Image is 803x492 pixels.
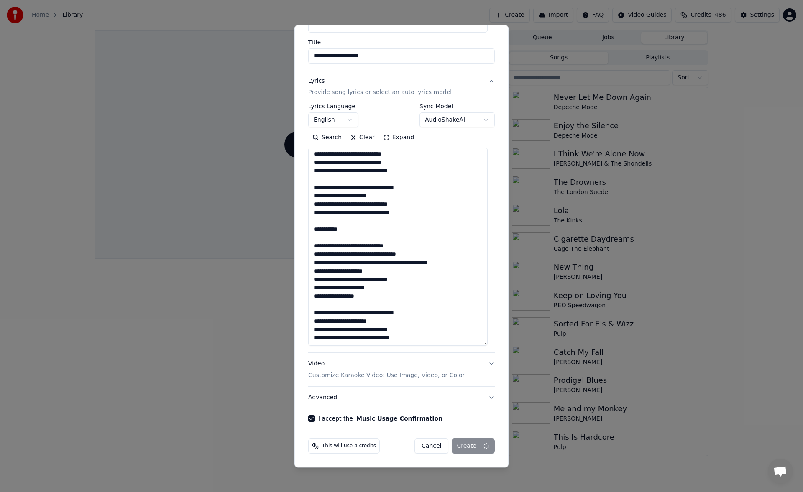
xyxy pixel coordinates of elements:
p: Provide song lyrics or select an auto lyrics model [308,89,452,97]
button: Expand [379,131,418,145]
button: Clear [346,131,379,145]
button: Advanced [308,387,495,409]
span: This will use 4 credits [322,443,376,450]
label: Title [308,39,495,45]
button: Cancel [414,439,448,454]
button: VideoCustomize Karaoke Video: Use Image, Video, or Color [308,353,495,387]
button: I accept the [356,416,442,422]
button: LyricsProvide song lyrics or select an auto lyrics model [308,70,495,104]
label: Lyrics Language [308,104,358,110]
div: LyricsProvide song lyrics or select an auto lyrics model [308,104,495,353]
label: I accept the [318,416,442,422]
div: Lyrics [308,77,325,85]
p: Customize Karaoke Video: Use Image, Video, or Color [308,372,465,380]
button: Search [308,131,346,145]
label: Sync Model [419,104,495,110]
div: Video [308,360,465,380]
